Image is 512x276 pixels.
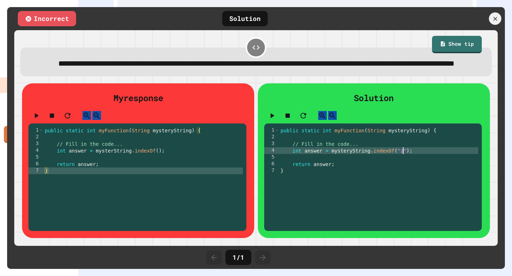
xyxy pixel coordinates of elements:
div: 4 [264,147,279,154]
div: Incorrect [18,11,76,26]
a: Show tip [432,36,482,53]
div: 3 [264,140,279,147]
div: Solution [222,11,268,26]
span: Toggle code folding, rows 1 through 7 [275,127,279,134]
div: 5 [264,154,279,161]
span: Toggle code folding, rows 1 through 7 [39,127,43,134]
span: My response [113,92,163,103]
div: 7 [28,167,43,174]
div: 1 [264,127,279,134]
div: 3 [28,140,43,147]
div: 2 [264,134,279,140]
div: 7 [264,167,279,174]
div: 2 [28,134,43,140]
div: 1 [28,127,43,134]
div: 1 / 1 [225,250,251,265]
div: 6 [264,161,279,167]
span: Solution [354,92,394,103]
div: 5 [28,154,43,161]
div: 6 [28,161,43,167]
div: 4 [28,147,43,154]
